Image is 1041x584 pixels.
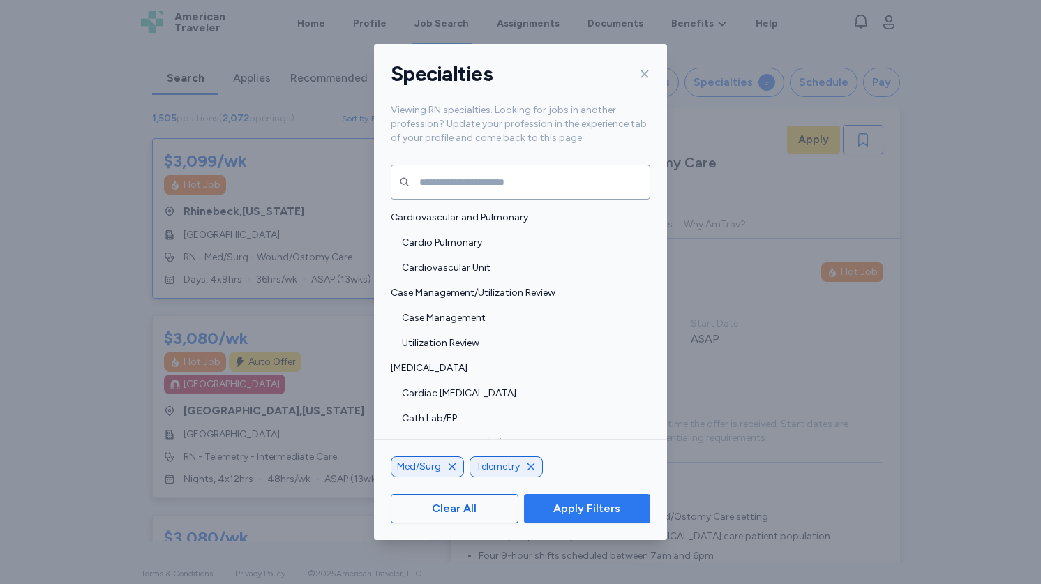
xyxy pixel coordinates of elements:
button: Clear All [391,494,518,523]
span: Clear All [432,500,477,517]
h1: Specialties [391,61,493,87]
span: Cardiovascular Unit [402,261,642,275]
span: Case Management [402,311,642,325]
span: Case Management/Utilization Review [391,286,642,300]
span: Cardio Pulmonary [402,236,642,250]
span: Cardiovascular and Pulmonary [391,211,642,225]
span: Cath Lab/EP [402,412,642,426]
div: Viewing RN specialties. Looking for jobs in another profession? Update your profession in the exp... [374,103,667,162]
span: Utilization Review [402,336,642,350]
span: Telemetry [476,460,520,474]
span: [MEDICAL_DATA] [391,361,642,375]
span: Apply Filters [553,500,620,517]
span: Electrophysiology (EP) [402,437,642,451]
span: Med/Surg [397,460,441,474]
span: Cardiac [MEDICAL_DATA] [402,387,642,400]
button: Apply Filters [524,494,650,523]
